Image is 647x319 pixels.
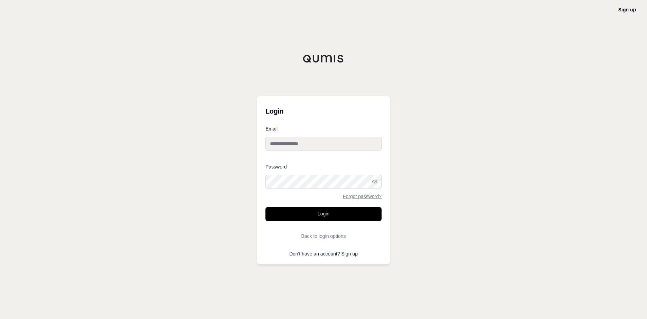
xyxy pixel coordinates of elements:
[265,164,382,169] label: Password
[303,55,344,63] img: Qumis
[265,229,382,243] button: Back to login options
[265,126,382,131] label: Email
[343,194,382,199] a: Forgot password?
[618,7,636,12] a: Sign up
[341,251,358,257] a: Sign up
[265,207,382,221] button: Login
[265,104,382,118] h3: Login
[265,251,382,256] p: Don't have an account?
